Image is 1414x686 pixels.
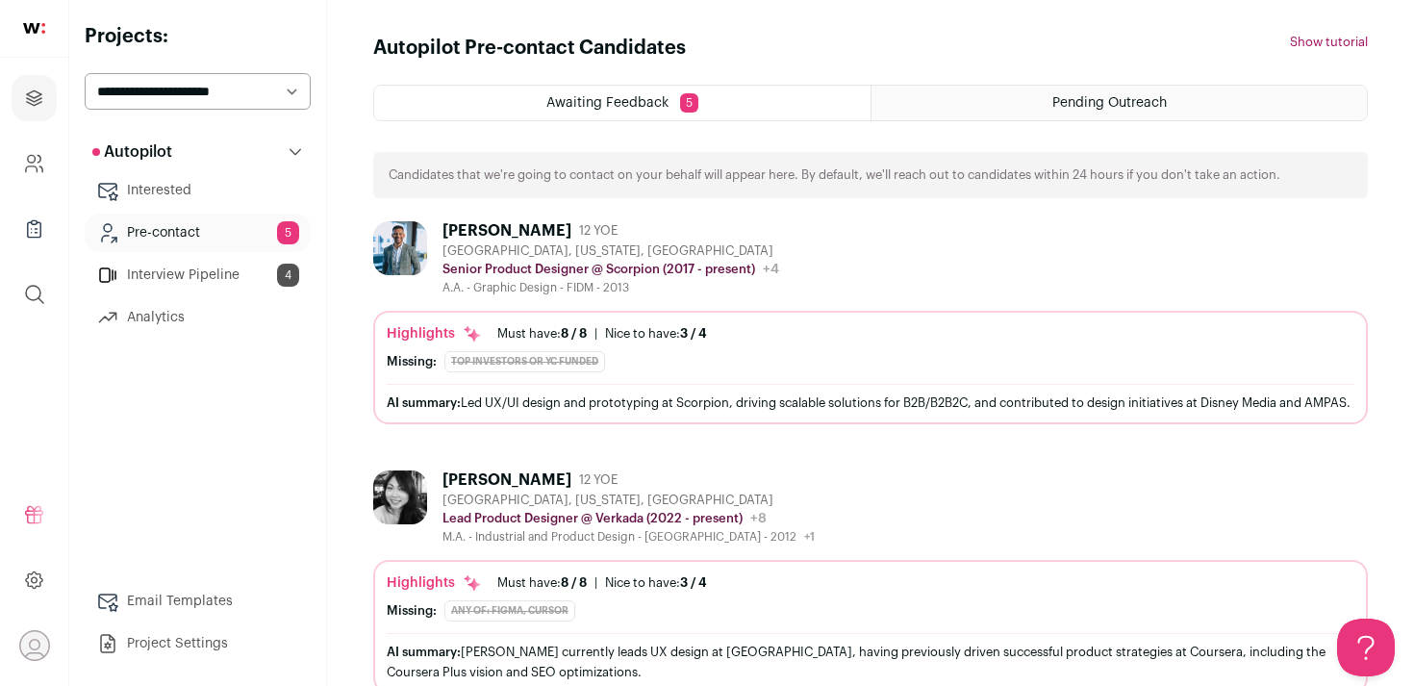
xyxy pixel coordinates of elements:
div: Candidates that we're going to contact on your behalf will appear here. By default, we'll reach o... [373,152,1368,198]
p: Lead Product Designer @ Verkada (2022 - present) [442,511,743,526]
div: Must have: [497,326,587,342]
span: 4 [277,264,299,287]
a: Interested [85,171,311,210]
span: 12 YOE [579,472,618,488]
div: Missing: [387,603,437,619]
div: [PERSON_NAME] currently leads UX design at [GEOGRAPHIC_DATA], having previously driven successful... [387,642,1354,682]
span: 8 / 8 [561,327,587,340]
h2: Projects: [85,23,311,50]
img: wellfound-shorthand-0d5821cbd27db2630d0214b213865d53afaa358527fdda9d0ea32b1df1b89c2c.svg [23,23,45,34]
span: AI summary: [387,646,461,658]
div: Led UX/UI design and prototyping at Scorpion, driving scalable solutions for B2B/B2B2C, and contr... [387,393,1354,413]
img: 297e3936568c7fbcce6368f7f9937a7c37cd4c593cd23faf48af4e9fed9ebf3b [373,470,427,524]
span: +1 [804,531,815,543]
div: A.A. - Graphic Design - FIDM - 2013 [442,280,779,295]
button: Open dropdown [19,630,50,661]
div: Missing: [387,354,437,369]
a: [PERSON_NAME] 12 YOE [GEOGRAPHIC_DATA], [US_STATE], [GEOGRAPHIC_DATA] Senior Product Designer @ S... [373,221,1368,424]
div: [PERSON_NAME] [442,221,571,241]
span: 12 YOE [579,223,618,239]
div: [PERSON_NAME] [442,470,571,490]
button: Show tutorial [1290,35,1368,50]
span: 8 / 8 [561,576,587,589]
a: Interview Pipeline4 [85,256,311,294]
div: [GEOGRAPHIC_DATA], [US_STATE], [GEOGRAPHIC_DATA] [442,243,779,259]
a: Projects [12,75,57,121]
span: 3 / 4 [680,327,707,340]
span: Awaiting Feedback [546,96,669,110]
div: [GEOGRAPHIC_DATA], [US_STATE], [GEOGRAPHIC_DATA] [442,493,815,508]
ul: | [497,326,707,342]
a: Analytics [85,298,311,337]
span: 5 [680,93,698,113]
ul: | [497,575,707,591]
div: M.A. - Industrial and Product Design - [GEOGRAPHIC_DATA] - 2012 [442,529,815,545]
a: Project Settings [85,624,311,663]
p: Senior Product Designer @ Scorpion (2017 - present) [442,262,755,277]
a: Company and ATS Settings [12,140,57,187]
span: +8 [750,512,767,525]
div: Top Investors or YC Funded [444,351,605,372]
a: Pre-contact5 [85,214,311,252]
button: Autopilot [85,133,311,171]
span: AI summary: [387,396,461,409]
div: Highlights [387,573,482,593]
span: 5 [277,221,299,244]
a: Email Templates [85,582,311,621]
div: Nice to have: [605,326,707,342]
h1: Autopilot Pre-contact Candidates [373,35,686,62]
p: Autopilot [92,140,172,164]
img: c1a5a95309c22d476c82d5a1c2e380c7d16ff5bb83b466ebf1c8e3bcfbb57c06.jpg [373,221,427,275]
a: Company Lists [12,206,57,252]
span: +4 [763,263,779,276]
div: Highlights [387,324,482,343]
div: Nice to have: [605,575,707,591]
div: Any of: Figma, Cursor [444,600,575,622]
span: 3 / 4 [680,576,707,589]
div: Must have: [497,575,587,591]
iframe: Help Scout Beacon - Open [1337,619,1395,676]
a: Pending Outreach [871,86,1367,120]
span: Pending Outreach [1052,96,1167,110]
